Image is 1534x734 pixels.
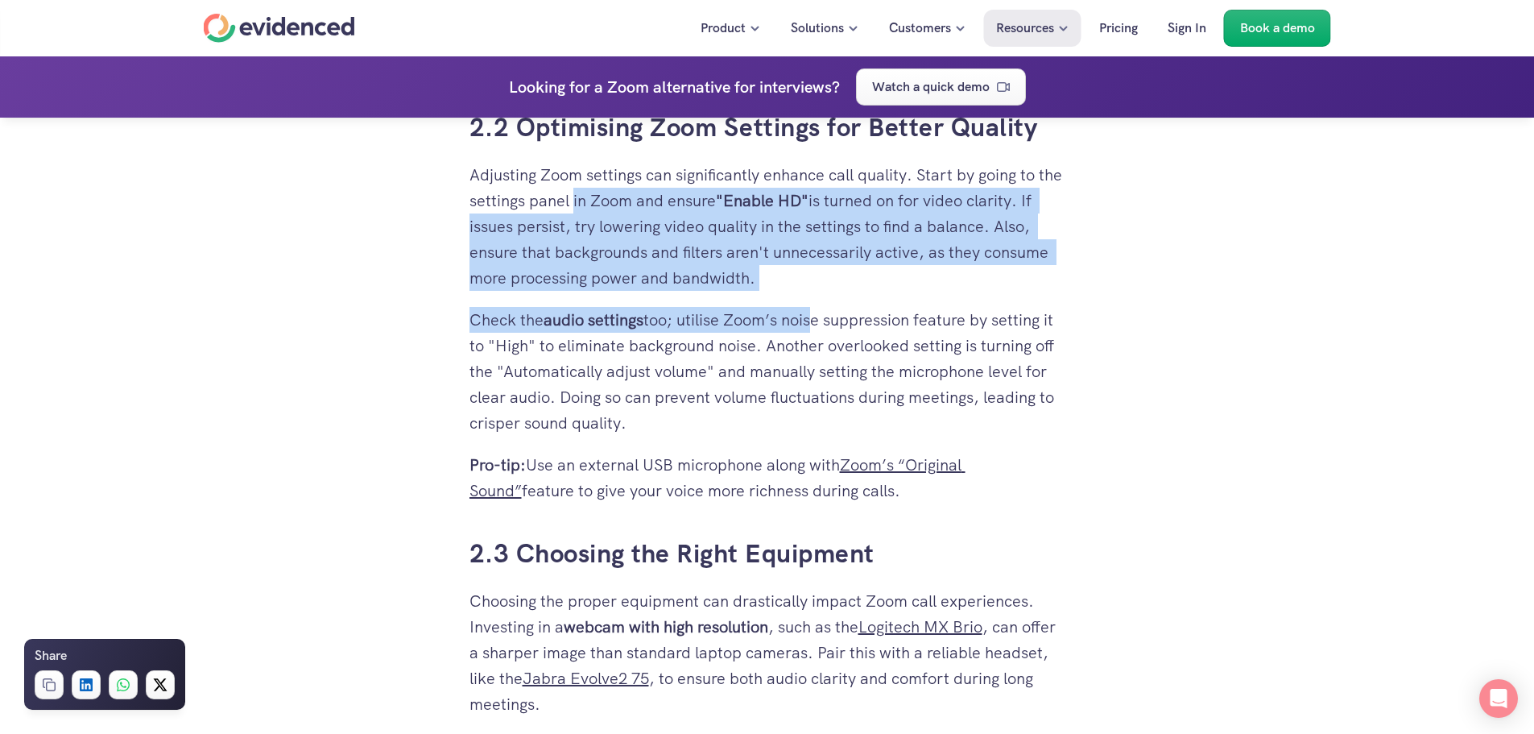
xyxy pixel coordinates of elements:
p: Resources [996,18,1054,39]
strong: Pro-tip: [469,454,526,475]
p: Use an external USB microphone along with feature to give your voice more richness during calls. [469,452,1065,504]
h4: Looking for a Zoom alternative for interviews? [509,74,840,100]
a: Sign In [1156,10,1218,47]
p: Sign In [1168,18,1206,39]
h6: Share [35,645,67,666]
p: Pricing [1099,18,1138,39]
p: Customers [889,18,951,39]
a: Jabra Evolve2 75 [523,668,649,689]
a: Book a demo [1224,10,1331,47]
p: Book a demo [1240,18,1315,39]
a: 2.3 Choosing the Right Equipment [469,537,875,570]
strong: audio settings [544,309,643,330]
div: Open Intercom Messenger [1479,679,1518,718]
p: Adjusting Zoom settings can significantly enhance call quality. Start by going to the settings pa... [469,162,1065,291]
p: Choosing the proper equipment can drastically impact Zoom call experiences. Investing in a , such... [469,588,1065,717]
p: Solutions [791,18,844,39]
strong: "Enable HD" [716,190,808,211]
p: Product [701,18,746,39]
a: Logitech MX Brio [858,616,982,637]
a: Watch a quick demo [856,68,1026,106]
a: Home [204,14,355,43]
p: Check the too; utilise Zoom’s noise suppression feature by setting it to "High" to eliminate back... [469,307,1065,436]
p: Watch a quick demo [872,77,990,97]
strong: webcam with high resolution [564,616,768,637]
a: 2.2 Optimising Zoom Settings for Better Quality [469,110,1038,144]
a: Pricing [1087,10,1150,47]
